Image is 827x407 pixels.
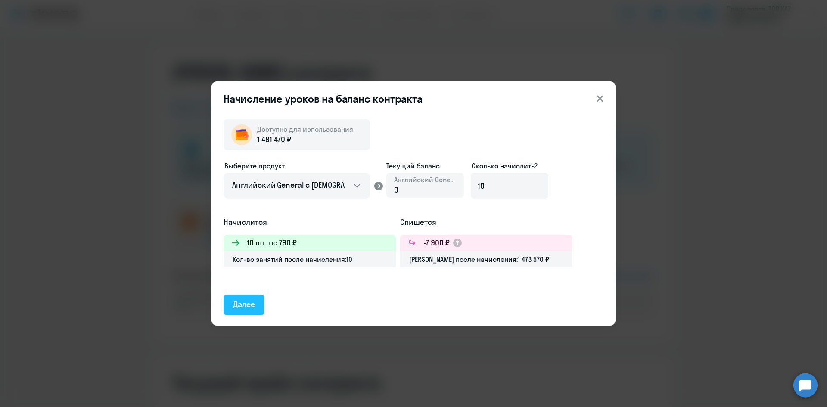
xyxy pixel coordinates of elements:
h5: Спишется [400,217,572,228]
button: Далее [224,295,264,315]
div: Далее [233,299,255,310]
div: [PERSON_NAME] после начисления: 1 473 570 ₽ [400,251,572,267]
img: wallet-circle.png [231,124,252,145]
span: Английский General [394,175,456,184]
span: Доступно для использования [257,125,353,134]
div: Кол-во занятий после начисления: 10 [224,251,396,267]
span: Текущий баланс [386,161,464,171]
h3: 10 шт. по 790 ₽ [247,237,297,249]
span: Выберите продукт [224,162,285,170]
span: Сколько начислить? [472,162,538,170]
span: 1 481 470 ₽ [257,134,291,145]
span: 0 [394,185,398,195]
h5: Начислится [224,217,396,228]
header: Начисление уроков на баланс контракта [211,92,616,106]
h3: -7 900 ₽ [423,237,450,249]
